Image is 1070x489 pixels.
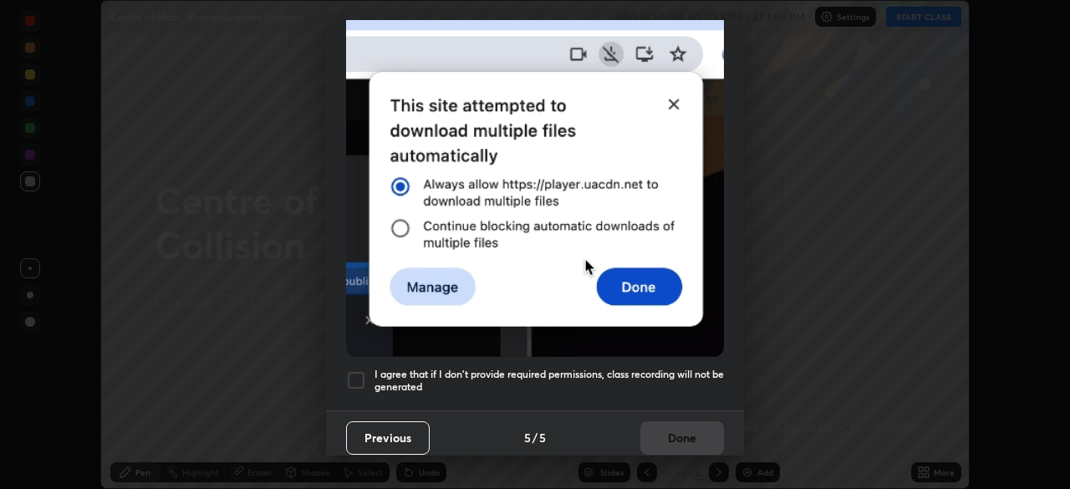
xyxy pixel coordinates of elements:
[346,421,430,455] button: Previous
[524,429,531,446] h4: 5
[374,368,724,394] h5: I agree that if I don't provide required permissions, class recording will not be generated
[532,429,538,446] h4: /
[539,429,546,446] h4: 5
